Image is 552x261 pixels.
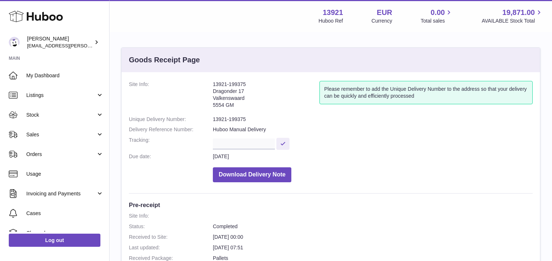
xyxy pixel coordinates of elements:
a: Log out [9,234,100,247]
div: [PERSON_NAME] [27,35,93,49]
dd: [DATE] [213,153,533,160]
dt: Site Info: [129,81,213,112]
span: Sales [26,131,96,138]
div: Huboo Ref [319,17,343,24]
dt: Received to Site: [129,234,213,241]
strong: 13921 [323,8,343,17]
address: 13921-199375 Dragonder 17 Valkenswaard 5554 GM [213,81,319,112]
strong: EUR [377,8,392,17]
div: Currency [372,17,392,24]
span: Cases [26,210,104,217]
span: Usage [26,171,104,178]
span: Channels [26,230,104,237]
a: 0.00 Total sales [421,8,453,24]
dd: [DATE] 07:51 [213,244,533,251]
dd: [DATE] 00:00 [213,234,533,241]
dt: Delivery Reference Number: [129,126,213,133]
span: 19,871.00 [502,8,535,17]
span: [EMAIL_ADDRESS][PERSON_NAME][DOMAIN_NAME] [27,43,146,48]
span: Invoicing and Payments [26,190,96,197]
a: 19,871.00 AVAILABLE Stock Total [482,8,543,24]
span: My Dashboard [26,72,104,79]
dd: Huboo Manual Delivery [213,126,533,133]
h3: Pre-receipt [129,201,533,209]
span: Orders [26,151,96,158]
div: Please remember to add the Unique Delivery Number to the address so that your delivery can be qui... [319,81,533,104]
dt: Last updated: [129,244,213,251]
span: Total sales [421,17,453,24]
dt: Status: [129,223,213,230]
span: AVAILABLE Stock Total [482,17,543,24]
h3: Goods Receipt Page [129,55,200,65]
dd: 13921-199375 [213,116,533,123]
span: Stock [26,112,96,118]
dt: Due date: [129,153,213,160]
dt: Tracking: [129,137,213,149]
dt: Site Info: [129,213,213,219]
img: europe@orea.uk [9,37,20,48]
button: Download Delivery Note [213,167,291,182]
dd: Completed [213,223,533,230]
span: 0.00 [431,8,445,17]
dt: Unique Delivery Number: [129,116,213,123]
span: Listings [26,92,96,99]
